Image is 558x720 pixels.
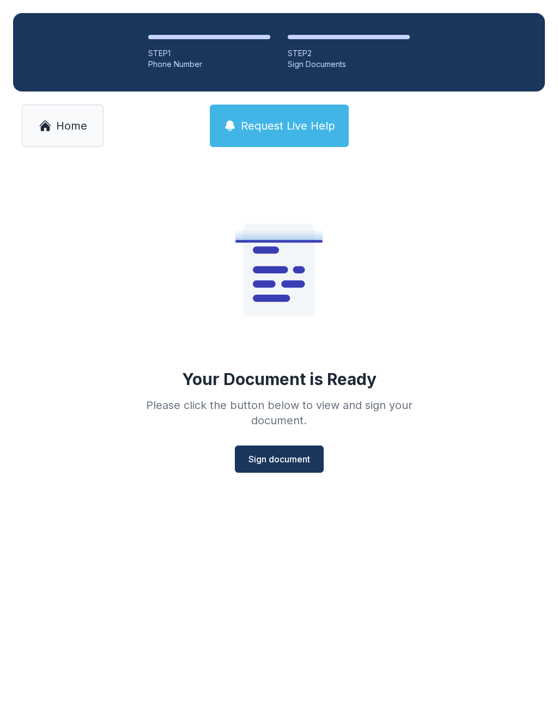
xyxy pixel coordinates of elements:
div: Please click the button below to view and sign your document. [122,398,436,428]
div: STEP 1 [148,48,270,59]
span: Sign document [248,453,310,466]
div: Your Document is Ready [182,369,377,389]
div: STEP 2 [288,48,410,59]
span: Request Live Help [241,118,335,133]
span: Home [56,118,87,133]
div: Phone Number [148,59,270,70]
div: Sign Documents [288,59,410,70]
